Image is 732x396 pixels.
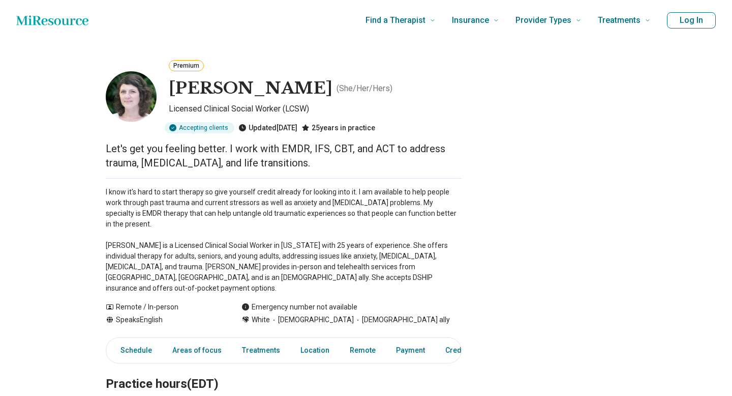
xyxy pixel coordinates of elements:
[515,13,571,27] span: Provider Types
[344,340,382,361] a: Remote
[252,315,270,325] span: White
[106,187,462,294] p: I know it's hard to start therapy so give yourself credit already for looking into it. I am avail...
[106,302,221,313] div: Remote / In-person
[236,340,286,361] a: Treatments
[365,13,425,27] span: Find a Therapist
[270,315,354,325] span: [DEMOGRAPHIC_DATA]
[165,122,234,133] div: Accepting clients
[169,78,332,99] h1: [PERSON_NAME]
[390,340,431,361] a: Payment
[106,315,221,325] div: Speaks English
[166,340,228,361] a: Areas of focus
[439,340,490,361] a: Credentials
[598,13,640,27] span: Treatments
[106,142,462,170] p: Let's get you feeling better. I work with EMDR, IFS, CBT, and ACT to address trauma, [MEDICAL_DAT...
[108,340,158,361] a: Schedule
[337,82,392,95] p: ( She/Her/Hers )
[169,60,204,71] button: Premium
[354,315,450,325] span: [DEMOGRAPHIC_DATA] ally
[106,351,462,393] h2: Practice hours (EDT)
[238,122,297,133] div: Updated [DATE]
[106,71,157,122] img: Sarah Dawson, Licensed Clinical Social Worker (LCSW)
[452,13,489,27] span: Insurance
[301,122,375,133] div: 25 years in practice
[667,12,716,29] button: Log In
[169,103,462,118] p: Licensed Clinical Social Worker (LCSW)
[16,10,88,31] a: Home page
[241,302,357,313] div: Emergency number not available
[294,340,335,361] a: Location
